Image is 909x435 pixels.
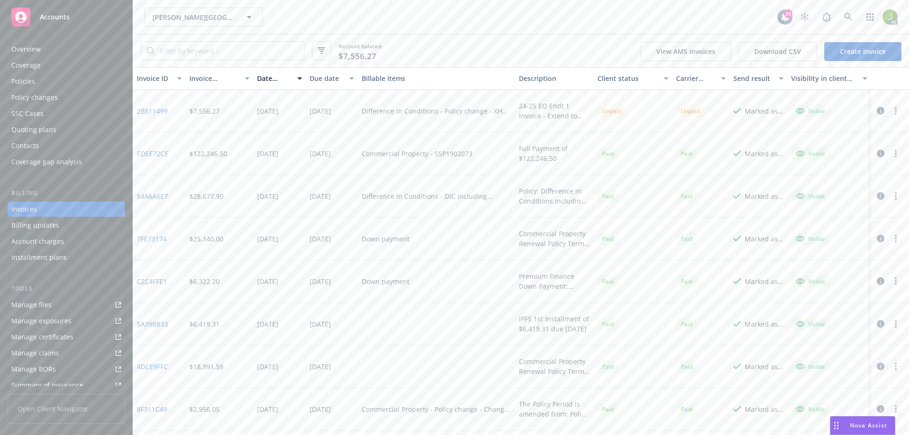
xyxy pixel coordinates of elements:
[137,404,167,414] a: 8F311C49
[11,202,37,217] div: Invoices
[796,362,825,371] div: Visible
[676,148,697,160] div: Paid
[11,58,41,73] div: Coverage
[137,73,171,83] div: Invoice ID
[597,361,618,373] span: Paid
[739,42,817,61] button: Download CSV
[676,275,697,287] div: Paid
[594,67,672,90] button: Client status
[817,8,836,27] a: Report a Bug
[11,122,56,137] div: Quoting plans
[310,106,331,116] div: [DATE]
[830,416,895,435] button: Nova Assist
[597,148,618,160] div: Paid
[519,314,590,334] div: IPFS 1st Installment of $6,419.31 due [DATE]
[8,313,125,328] a: Manage exposures
[8,90,125,105] a: Policy changes
[257,191,278,201] div: [DATE]
[676,361,697,373] span: Paid
[519,101,590,121] div: 24-25 EQ Endt 1 Invoice - Extend to [DATE] (Brown & Riding)
[257,319,278,329] div: [DATE]
[519,399,590,419] div: The Policy Period is amended from: Policy Period: From: [DATE] - [DATE] to read as follows: Polic...
[257,106,278,116] div: [DATE]
[676,318,697,330] div: Paid
[362,73,511,83] div: Billable items
[8,329,125,345] a: Manage certificates
[597,403,618,415] div: Paid
[362,234,410,244] div: Down payment
[137,276,167,286] a: C2C4FFE1
[8,106,125,121] a: SSC Cases
[795,8,814,27] a: Stop snowing
[257,234,278,244] div: [DATE]
[306,67,358,90] button: Due date
[8,188,125,198] div: Billing
[137,149,169,159] a: EDEE72CE
[189,234,223,244] div: $25,140.00
[253,67,306,90] button: Date issued
[784,9,793,18] div: 20
[672,67,730,90] button: Carrier status
[519,143,590,163] div: Full Payment of $122,246.50
[137,319,168,329] a: 5A398B33
[8,4,125,30] a: Accounts
[11,297,52,312] div: Manage files
[189,73,240,83] div: Invoice amount
[362,404,511,414] div: Commercial Property - Policy change - Change - SSP1902073
[676,73,716,83] div: Carrier status
[641,42,731,61] button: View AMS invoices
[310,234,331,244] div: [DATE]
[830,417,842,435] div: Drag to move
[8,202,125,217] a: Invoices
[676,233,697,245] span: Paid
[796,149,825,158] div: Visible
[11,362,56,377] div: Manage BORs
[8,138,125,153] a: Contacts
[11,329,73,345] div: Manage certificates
[850,421,887,429] span: Nova Assist
[597,233,618,245] div: Paid
[8,394,125,424] span: Open Client Navigator
[597,190,618,202] div: Paid
[8,218,125,233] a: Billing updates
[152,12,234,22] span: [PERSON_NAME][GEOGRAPHIC_DATA], LLC
[11,74,35,89] div: Policies
[40,13,70,21] span: Accounts
[597,318,618,330] div: Paid
[519,229,590,249] div: Commercial Property Renewal Policy Term: [DATE] - [DATE] Imperial Premium Finance Down Payment - ...
[189,191,223,201] div: $28,677.90
[11,346,59,361] div: Manage claims
[796,277,825,285] div: Visible
[144,8,263,27] button: [PERSON_NAME][GEOGRAPHIC_DATA], LLC
[597,73,658,83] div: Client status
[597,275,618,287] div: Paid
[11,234,64,249] div: Account charges
[791,73,857,83] div: Visibility in client dash
[676,190,697,202] div: Paid
[362,149,472,159] div: Commercial Property - SSP1902073
[11,106,44,121] div: SSC Cases
[11,90,58,105] div: Policy changes
[787,67,871,90] button: Visibility in client dash
[745,106,784,116] div: Marked as sent
[11,42,41,57] div: Overview
[257,149,278,159] div: [DATE]
[137,234,167,244] a: 7FE73174
[339,50,376,62] span: $7,556.27
[137,191,168,201] a: 54A6A6E7
[11,378,83,393] div: Summary of insurance
[8,58,125,73] a: Coverage
[186,67,254,90] button: Invoice amount
[519,356,590,376] div: Commercial Property Renewal Policy Term: [DATE] - [DATE] Imperial Premium Finance Down Payment - ...
[882,9,898,25] img: photo
[339,42,382,60] span: Account balance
